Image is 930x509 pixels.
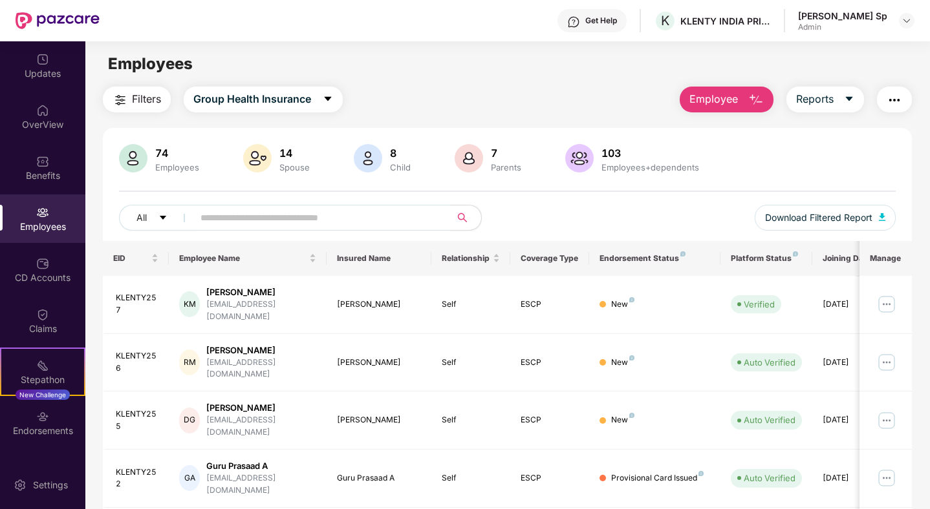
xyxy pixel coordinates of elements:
div: ESCP [521,472,579,484]
span: EID [113,253,149,264]
span: All [136,211,147,225]
span: Filters [132,91,161,107]
div: 14 [277,147,312,160]
div: Auto Verified [744,356,795,369]
div: [PERSON_NAME] [206,402,316,414]
div: RM [179,349,200,375]
div: New [611,357,634,369]
div: [EMAIL_ADDRESS][DOMAIN_NAME] [206,414,316,439]
img: svg+xml;base64,PHN2ZyB4bWxucz0iaHR0cDovL3d3dy53My5vcmcvMjAwMC9zdmciIHhtbG5zOnhsaW5rPSJodHRwOi8vd3... [243,144,272,172]
span: Employee [689,91,738,107]
img: svg+xml;base64,PHN2ZyBpZD0iQ2xhaW0iIHhtbG5zPSJodHRwOi8vd3d3LnczLm9yZy8yMDAwL3N2ZyIgd2lkdGg9IjIwIi... [36,308,49,321]
span: Employees [108,54,193,73]
div: New [611,414,634,426]
div: [EMAIL_ADDRESS][DOMAIN_NAME] [206,357,316,381]
img: svg+xml;base64,PHN2ZyB4bWxucz0iaHR0cDovL3d3dy53My5vcmcvMjAwMC9zdmciIHdpZHRoPSI4IiBoZWlnaHQ9IjgiIH... [629,413,634,418]
span: Employee Name [179,253,307,264]
img: New Pazcare Logo [16,12,100,29]
img: svg+xml;base64,PHN2ZyBpZD0iQ0RfQWNjb3VudHMiIGRhdGEtbmFtZT0iQ0QgQWNjb3VudHMiIHhtbG5zPSJodHRwOi8vd3... [36,257,49,270]
div: New [611,298,634,311]
div: Admin [798,22,887,32]
div: Platform Status [731,253,802,264]
div: Self [442,472,500,484]
div: [DATE] [823,472,881,484]
img: svg+xml;base64,PHN2ZyBpZD0iVXBkYXRlZCIgeG1sbnM9Imh0dHA6Ly93d3cudzMub3JnLzIwMDAvc3ZnIiB3aWR0aD0iMj... [36,53,49,66]
div: KLENTY257 [116,292,158,317]
img: svg+xml;base64,PHN2ZyBpZD0iRW1wbG95ZWVzIiB4bWxucz0iaHR0cDovL3d3dy53My5vcmcvMjAwMC9zdmciIHdpZHRoPS... [36,206,49,219]
img: svg+xml;base64,PHN2ZyB4bWxucz0iaHR0cDovL3d3dy53My5vcmcvMjAwMC9zdmciIHdpZHRoPSI4IiBoZWlnaHQ9IjgiIH... [629,297,634,302]
img: svg+xml;base64,PHN2ZyB4bWxucz0iaHR0cDovL3d3dy53My5vcmcvMjAwMC9zdmciIHhtbG5zOnhsaW5rPSJodHRwOi8vd3... [455,144,483,172]
div: [EMAIL_ADDRESS][DOMAIN_NAME] [206,472,316,497]
div: New Challenge [16,390,70,400]
img: svg+xml;base64,PHN2ZyBpZD0iRW5kb3JzZW1lbnRzIiB4bWxucz0iaHR0cDovL3d3dy53My5vcmcvMjAwMC9zdmciIHdpZH... [36,410,49,423]
th: Joining Date [812,241,891,276]
button: Reportscaret-down [786,87,864,112]
th: Manage [860,241,912,276]
img: svg+xml;base64,PHN2ZyBpZD0iRHJvcGRvd24tMzJ4MzIiIHhtbG5zPSJodHRwOi8vd3d3LnczLm9yZy8yMDAwL3N2ZyIgd2... [902,16,912,26]
div: 7 [488,147,524,160]
div: Provisional Card Issued [611,472,704,484]
img: svg+xml;base64,PHN2ZyBpZD0iU2V0dGluZy0yMHgyMCIgeG1sbnM9Imh0dHA6Ly93d3cudzMub3JnLzIwMDAvc3ZnIiB3aW... [14,479,27,492]
img: svg+xml;base64,PHN2ZyB4bWxucz0iaHR0cDovL3d3dy53My5vcmcvMjAwMC9zdmciIHdpZHRoPSI4IiBoZWlnaHQ9IjgiIH... [629,355,634,360]
span: caret-down [844,94,854,105]
div: Settings [29,479,72,492]
button: Group Health Insurancecaret-down [184,87,343,112]
img: svg+xml;base64,PHN2ZyBpZD0iSG9tZSIgeG1sbnM9Imh0dHA6Ly93d3cudzMub3JnLzIwMDAvc3ZnIiB3aWR0aD0iMjAiIG... [36,104,49,117]
div: Stepathon [1,373,84,386]
div: 103 [599,147,702,160]
span: Reports [796,91,834,107]
img: svg+xml;base64,PHN2ZyB4bWxucz0iaHR0cDovL3d3dy53My5vcmcvMjAwMC9zdmciIHdpZHRoPSI4IiBoZWlnaHQ9IjgiIH... [793,251,798,256]
button: Filters [103,87,171,112]
div: Employees+dependents [599,162,702,172]
div: [PERSON_NAME] [206,286,316,298]
img: svg+xml;base64,PHN2ZyB4bWxucz0iaHR0cDovL3d3dy53My5vcmcvMjAwMC9zdmciIHdpZHRoPSI4IiBoZWlnaHQ9IjgiIH... [680,251,686,256]
img: svg+xml;base64,PHN2ZyB4bWxucz0iaHR0cDovL3d3dy53My5vcmcvMjAwMC9zdmciIHhtbG5zOnhsaW5rPSJodHRwOi8vd3... [565,144,594,172]
img: manageButton [876,352,897,373]
img: svg+xml;base64,PHN2ZyB4bWxucz0iaHR0cDovL3d3dy53My5vcmcvMjAwMC9zdmciIHhtbG5zOnhsaW5rPSJodHRwOi8vd3... [119,144,147,172]
div: Endorsement Status [600,253,710,264]
div: KLENTY252 [116,466,158,491]
div: [PERSON_NAME] [337,298,422,311]
div: KLENTY256 [116,350,158,375]
th: Relationship [431,241,510,276]
span: caret-down [323,94,333,105]
div: 8 [387,147,413,160]
div: Employees [153,162,202,172]
th: Employee Name [169,241,327,276]
div: Child [387,162,413,172]
div: [DATE] [823,357,881,369]
img: svg+xml;base64,PHN2ZyBpZD0iSGVscC0zMngzMiIgeG1sbnM9Imh0dHA6Ly93d3cudzMub3JnLzIwMDAvc3ZnIiB3aWR0aD... [567,16,580,28]
div: Parents [488,162,524,172]
img: svg+xml;base64,PHN2ZyB4bWxucz0iaHR0cDovL3d3dy53My5vcmcvMjAwMC9zdmciIHhtbG5zOnhsaW5rPSJodHRwOi8vd3... [748,92,764,108]
img: manageButton [876,468,897,488]
img: svg+xml;base64,PHN2ZyB4bWxucz0iaHR0cDovL3d3dy53My5vcmcvMjAwMC9zdmciIHdpZHRoPSIyMSIgaGVpZ2h0PSIyMC... [36,359,49,372]
img: svg+xml;base64,PHN2ZyB4bWxucz0iaHR0cDovL3d3dy53My5vcmcvMjAwMC9zdmciIHdpZHRoPSI4IiBoZWlnaHQ9IjgiIH... [698,471,704,476]
span: Download Filtered Report [765,211,872,225]
th: Insured Name [327,241,432,276]
div: Spouse [277,162,312,172]
img: svg+xml;base64,PHN2ZyBpZD0iQmVuZWZpdHMiIHhtbG5zPSJodHRwOi8vd3d3LnczLm9yZy8yMDAwL3N2ZyIgd2lkdGg9Ij... [36,155,49,168]
img: manageButton [876,410,897,431]
div: [PERSON_NAME] [337,414,422,426]
div: Auto Verified [744,413,795,426]
div: Self [442,298,500,311]
div: DG [179,408,200,433]
div: Get Help [585,16,617,26]
button: Employee [680,87,773,112]
div: [DATE] [823,414,881,426]
th: Coverage Type [510,241,589,276]
img: svg+xml;base64,PHN2ZyB4bWxucz0iaHR0cDovL3d3dy53My5vcmcvMjAwMC9zdmciIHhtbG5zOnhsaW5rPSJodHRwOi8vd3... [879,213,885,221]
button: search [449,205,482,231]
div: [PERSON_NAME] [206,344,316,357]
div: ESCP [521,357,579,369]
div: KM [179,291,200,317]
button: Allcaret-down [119,205,198,231]
span: Group Health Insurance [193,91,311,107]
th: EID [103,241,169,276]
img: manageButton [876,294,897,315]
div: [DATE] [823,298,881,311]
div: Self [442,357,500,369]
span: search [449,213,475,223]
div: 74 [153,147,202,160]
div: [PERSON_NAME] [337,357,422,369]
